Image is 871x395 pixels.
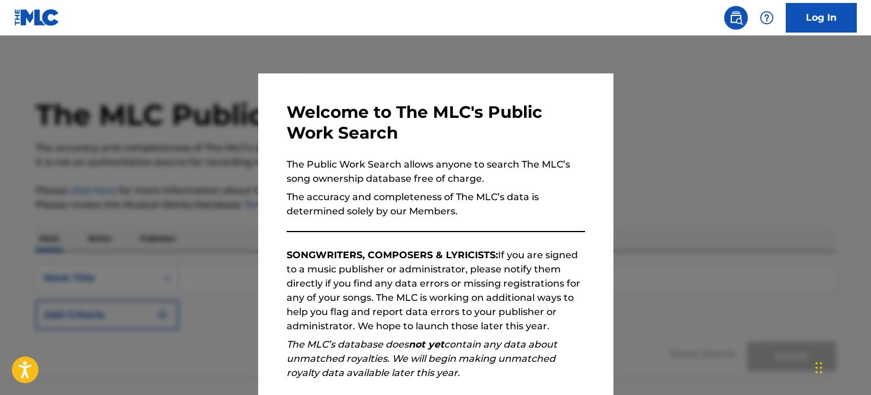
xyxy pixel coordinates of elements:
[786,3,857,33] a: Log In
[812,338,871,395] iframe: Chat Widget
[287,158,585,186] p: The Public Work Search allows anyone to search The MLC’s song ownership database free of charge.
[287,102,585,143] h3: Welcome to The MLC's Public Work Search
[14,9,60,26] img: MLC Logo
[287,190,585,219] p: The accuracy and completeness of The MLC’s data is determined solely by our Members.
[760,11,774,25] img: help
[287,249,498,261] strong: SONGWRITERS, COMPOSERS & LYRICISTS:
[729,11,743,25] img: search
[815,350,822,386] div: Drag
[287,339,557,378] em: The MLC’s database does contain any data about unmatched royalties. We will begin making unmatche...
[724,6,748,30] a: Public Search
[755,6,779,30] div: Help
[409,339,444,350] strong: not yet
[287,248,585,333] p: If you are signed to a music publisher or administrator, please notify them directly if you find ...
